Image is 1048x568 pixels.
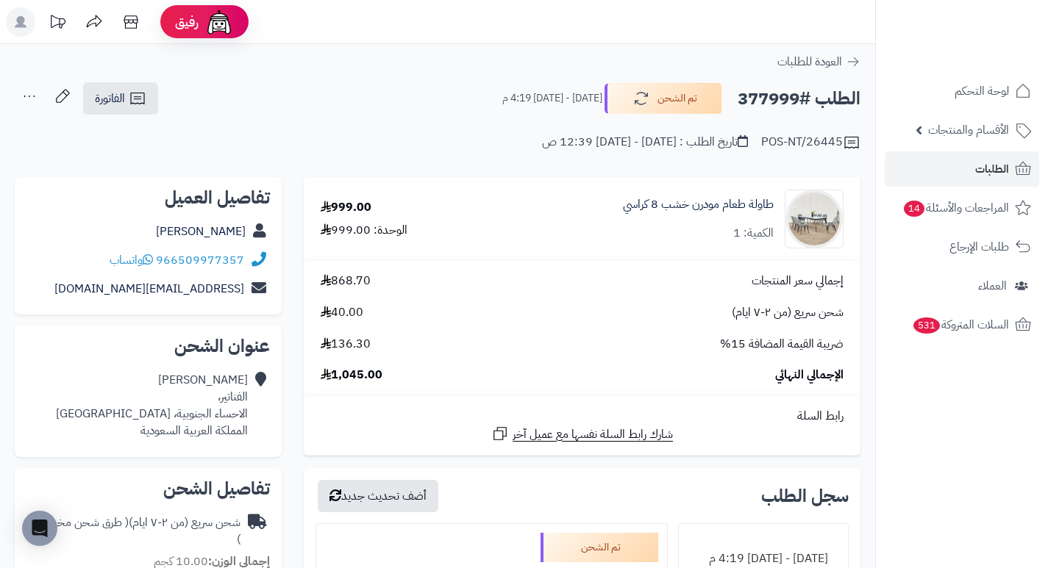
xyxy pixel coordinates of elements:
span: شحن سريع (من ٢-٧ ايام) [732,304,844,321]
div: 999.00 [321,199,371,216]
div: تاريخ الطلب : [DATE] - [DATE] 12:39 ص [542,134,748,151]
span: شارك رابط السلة نفسها مع عميل آخر [513,426,673,443]
span: الطلبات [975,159,1009,179]
div: تم الشحن [541,533,658,562]
span: ضريبة القيمة المضافة 15% [720,336,844,353]
small: [DATE] - [DATE] 4:19 م [502,91,602,106]
span: لوحة التحكم [955,81,1009,101]
span: 1,045.00 [321,367,382,384]
div: Open Intercom Messenger [22,511,57,546]
span: العودة للطلبات [777,53,842,71]
a: واتساب [110,251,153,269]
span: إجمالي سعر المنتجات [752,273,844,290]
img: 1752669683-1-90x90.jpg [785,190,843,248]
button: أضف تحديث جديد [318,480,438,512]
h2: تفاصيل العميل [26,189,270,206]
span: السلات المتروكة [912,314,1009,335]
h2: عنوان الشحن [26,337,270,355]
div: رابط السلة [310,408,855,425]
span: العملاء [978,276,1007,296]
span: 531 [913,317,940,334]
a: الطلبات [885,151,1039,187]
a: العملاء [885,268,1039,303]
a: [EMAIL_ADDRESS][DOMAIN_NAME] [54,280,244,298]
span: 14 [904,201,924,217]
div: POS-NT/26445 [761,134,860,151]
img: ai-face.png [204,7,234,37]
span: الإجمالي النهائي [775,367,844,384]
a: الفاتورة [83,82,158,115]
a: المراجعات والأسئلة14 [885,190,1039,226]
div: [PERSON_NAME] الفناتير، الاحساء الجنوبية، [GEOGRAPHIC_DATA] المملكة العربية السعودية [56,372,248,439]
span: الأقسام والمنتجات [928,120,1009,140]
h3: سجل الطلب [761,487,849,505]
a: 966509977357 [156,251,244,269]
a: طلبات الإرجاع [885,229,1039,265]
div: الكمية: 1 [733,225,774,242]
div: شحن سريع (من ٢-٧ ايام) [26,514,240,548]
span: 136.30 [321,336,371,353]
span: طلبات الإرجاع [949,237,1009,257]
h2: الطلب #377999 [738,84,860,114]
span: رفيق [175,13,199,31]
span: الفاتورة [95,90,125,107]
a: تحديثات المنصة [39,7,76,40]
span: 868.70 [321,273,371,290]
a: طاولة طعام مودرن خشب 8 كراسي [623,196,774,213]
button: تم الشحن [605,83,722,114]
a: السلات المتروكة531 [885,307,1039,342]
h2: تفاصيل الشحن [26,480,270,497]
a: لوحة التحكم [885,73,1039,109]
div: الوحدة: 999.00 [321,222,407,239]
span: 40.00 [321,304,363,321]
a: العودة للطلبات [777,53,860,71]
a: [PERSON_NAME] [156,223,246,240]
span: المراجعات والأسئلة [902,198,1009,218]
a: شارك رابط السلة نفسها مع عميل آخر [491,425,673,443]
